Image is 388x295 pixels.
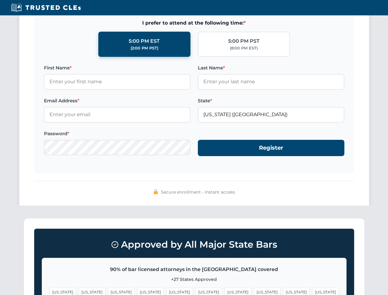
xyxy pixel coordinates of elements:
[44,130,190,137] label: Password
[44,97,190,104] label: Email Address
[153,189,158,194] img: 🔒
[230,45,258,51] div: (8:00 PM EST)
[9,3,83,12] img: Trusted CLEs
[49,276,339,283] p: +27 States Approved
[49,265,339,273] p: 90% of bar licensed attorneys in the [GEOGRAPHIC_DATA] covered
[44,19,344,27] span: I prefer to attend at the following time:
[44,64,190,72] label: First Name
[198,107,344,122] input: Florida (FL)
[228,37,260,45] div: 5:00 PM PST
[131,45,158,51] div: (2:00 PM PST)
[161,189,235,195] span: Secure enrollment • Instant access
[198,74,344,89] input: Enter your last name
[198,97,344,104] label: State
[198,140,344,156] button: Register
[129,37,160,45] div: 5:00 PM EST
[44,74,190,89] input: Enter your first name
[198,64,344,72] label: Last Name
[44,107,190,122] input: Enter your email
[42,236,347,253] h3: Approved by All Major State Bars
